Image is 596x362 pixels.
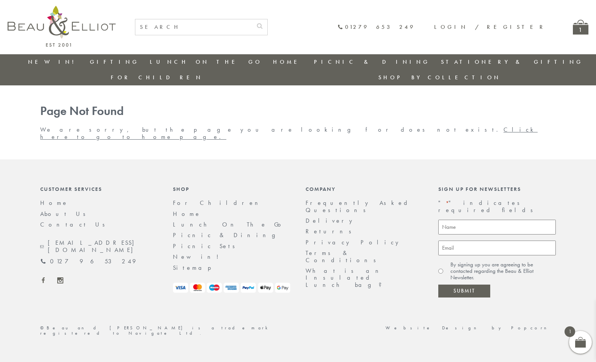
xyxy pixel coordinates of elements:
a: Delivery [306,217,356,225]
a: Picnic & Dining [173,231,283,239]
a: Contact Us [40,220,110,228]
a: Website Design by Popcorn [386,325,556,331]
span: 1 [565,326,575,337]
a: Terms & Conditions [306,249,381,264]
input: SEARCH [135,19,252,35]
a: About Us [40,210,91,218]
a: For Children [111,74,203,81]
div: Sign up for newsletters [438,186,556,192]
a: Frequently Asked Questions [306,199,412,214]
div: Customer Services [40,186,158,192]
a: Sitemap [173,264,221,272]
div: Shop [173,186,290,192]
img: payment-logos.png [173,283,290,293]
a: [EMAIL_ADDRESS][DOMAIN_NAME] [40,239,158,253]
a: Picnic Sets [173,242,240,250]
a: 01279 653 249 [40,258,136,265]
a: Home [273,58,303,66]
div: ©Beau and [PERSON_NAME] is a trademark registered to Navigate Ltd. [33,326,298,336]
a: 1 [573,20,588,35]
a: 01279 653 249 [337,24,415,30]
a: Picnic & Dining [314,58,430,66]
div: We are sorry, but the page you are looking for does not exist. [33,104,563,140]
a: Lunch On The Go [173,220,285,228]
a: New in! [28,58,79,66]
a: Home [173,210,201,218]
a: Home [40,199,68,207]
a: Click here to go to home page. [40,126,538,140]
a: Stationery & Gifting [441,58,583,66]
input: Name [438,220,556,235]
a: For Children [173,199,264,207]
h1: Page Not Found [40,104,556,118]
input: Submit [438,285,490,297]
a: What is an Insulated Lunch bag? [306,267,388,289]
img: logo [8,6,116,47]
p: " " indicates required fields [438,200,556,214]
a: New in! [173,253,224,261]
div: Company [306,186,423,192]
a: Login / Register [434,23,546,31]
a: Privacy Policy [306,238,403,246]
input: Email [438,241,556,255]
a: Returns [306,227,356,235]
a: Lunch On The Go [150,58,262,66]
a: Shop by collection [378,74,501,81]
label: By signing up you are agreeing to be contacted regarding the Beau & Elliot Newsletter. [450,261,556,281]
a: Gifting [90,58,139,66]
